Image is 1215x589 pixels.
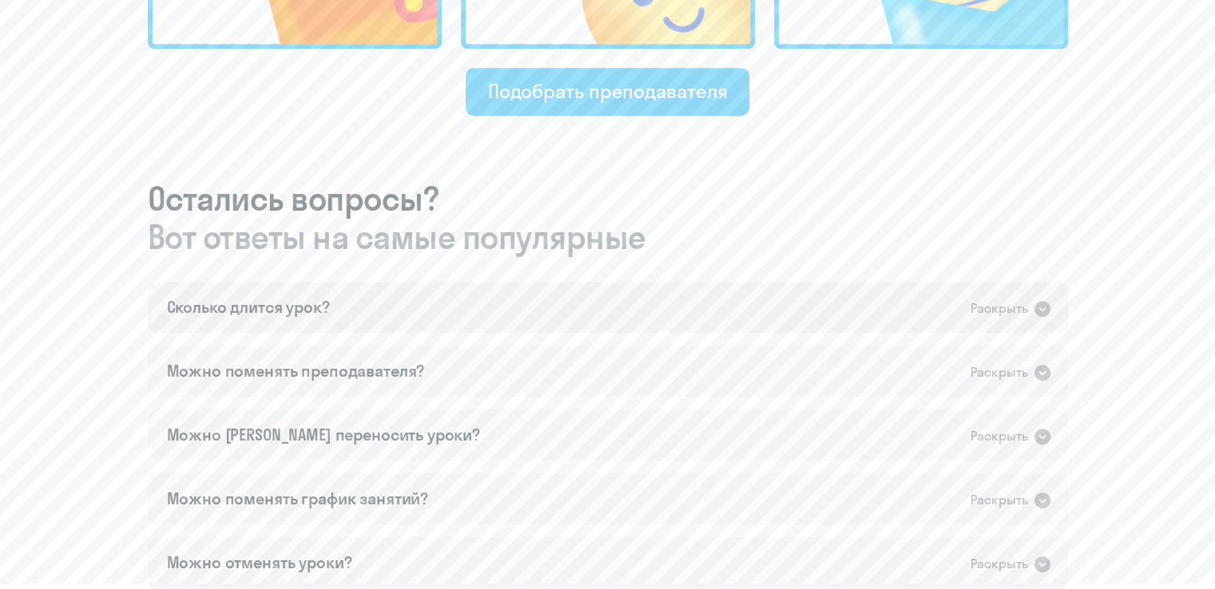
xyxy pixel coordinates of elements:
span: Вот ответы на самые популярные [148,218,1068,256]
div: Можно [PERSON_NAME] переносить уроки? [167,424,480,446]
button: Подобрать преподавателя [466,68,750,116]
div: Раскрыть [971,298,1028,318]
div: Раскрыть [971,426,1028,446]
div: Раскрыть [971,554,1028,574]
div: Подобрать преподавателя [488,78,728,104]
div: Сколько длится урок? [167,296,330,318]
div: Можно поменять преподавателя? [167,360,425,382]
div: Раскрыть [971,362,1028,382]
div: Можно поменять график занятий? [167,488,429,510]
div: Можно отменять уроки? [167,551,352,574]
div: Раскрыть [971,490,1028,510]
h3: Остались вопросы? [148,180,1068,256]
